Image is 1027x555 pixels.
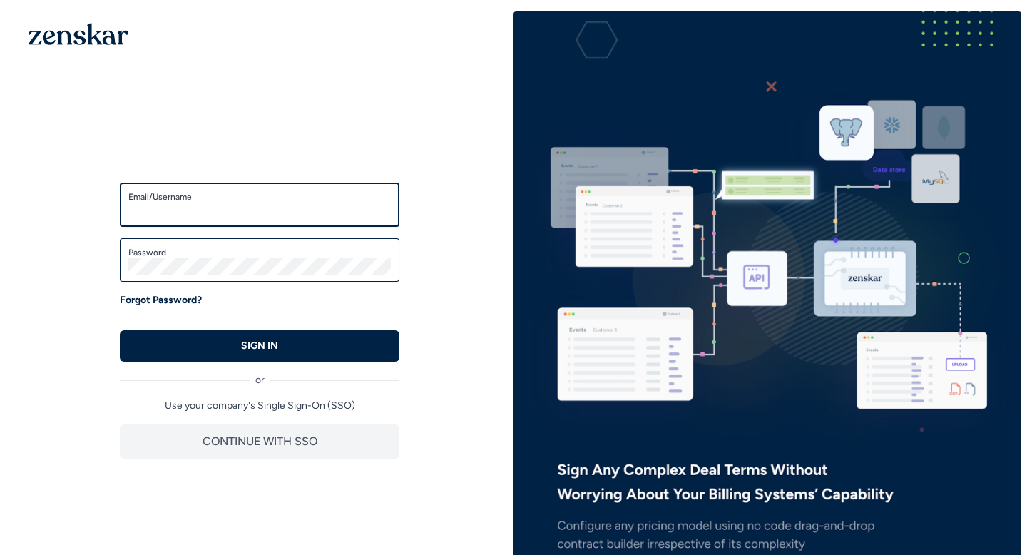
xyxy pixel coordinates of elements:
[29,23,128,45] img: 1OGAJ2xQqyY4LXKgY66KYq0eOWRCkrZdAb3gUhuVAqdWPZE9SRJmCz+oDMSn4zDLXe31Ii730ItAGKgCKgCCgCikA4Av8PJUP...
[120,293,202,307] a: Forgot Password?
[128,247,391,258] label: Password
[120,362,399,387] div: or
[128,191,391,203] label: Email/Username
[120,399,399,413] p: Use your company's Single Sign-On (SSO)
[120,330,399,362] button: SIGN IN
[120,424,399,459] button: CONTINUE WITH SSO
[241,339,278,353] p: SIGN IN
